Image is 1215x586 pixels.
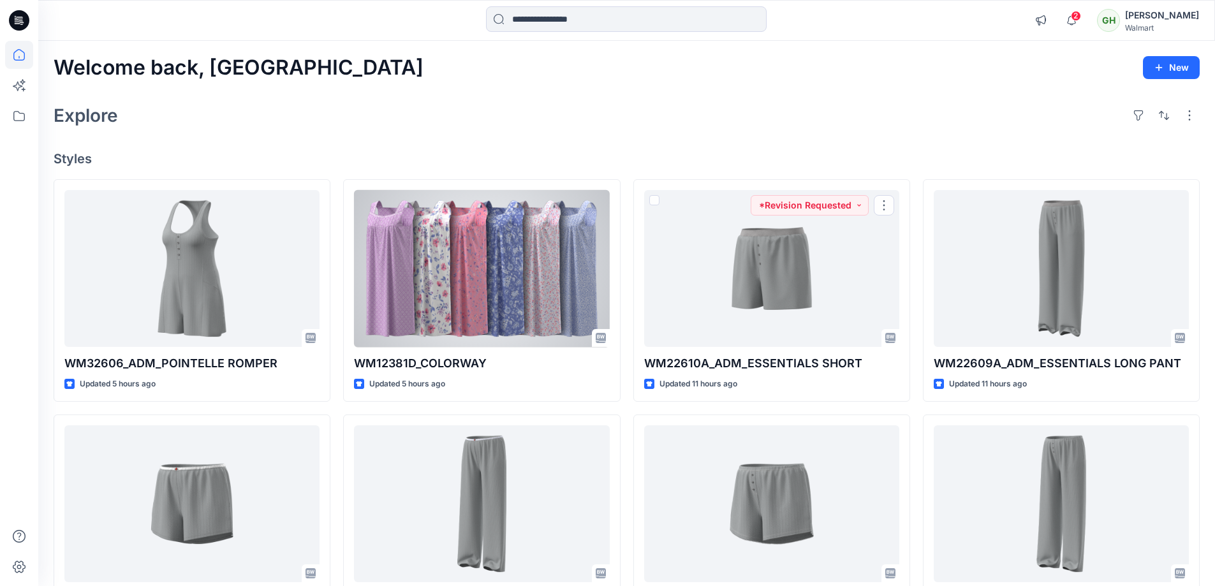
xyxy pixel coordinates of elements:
p: WM22610A_ADM_ESSENTIALS SHORT [644,355,899,372]
a: WM12381D_COLORWAY [354,190,609,348]
p: Updated 5 hours ago [80,377,156,391]
div: [PERSON_NAME] [1125,8,1199,23]
p: WM22609A_ADM_ESSENTIALS LONG PANT [934,355,1189,372]
div: Walmart [1125,23,1199,33]
a: WM32606_ADM_POINTELLE ROMPER [64,190,320,348]
p: Updated 5 hours ago [369,377,445,391]
a: WM22610A_ADM_ESSENTIALS SHORT [644,190,899,348]
a: WM32602_ADM_POINTELLE SHORT [64,425,320,583]
p: WM12381D_COLORWAY [354,355,609,372]
a: WM12605J_ADM_ POINTELLE SHORT [644,425,899,583]
div: GH [1097,9,1120,32]
h4: Styles [54,151,1200,166]
p: Updated 11 hours ago [659,377,737,391]
p: WM32606_ADM_POINTELLE ROMPER [64,355,320,372]
h2: Welcome back, [GEOGRAPHIC_DATA] [54,56,423,80]
a: WM22609A_ADM_ESSENTIALS LONG PANT [934,190,1189,348]
span: 2 [1071,11,1081,21]
p: Updated 11 hours ago [949,377,1027,391]
a: WM32603_ADM_POINTELLE OPEN PANT [354,425,609,583]
h2: Explore [54,105,118,126]
a: WM12604J POINTELLE PANT-FAUX FLY & BUTTONS + PICOT [934,425,1189,583]
button: New [1143,56,1200,79]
